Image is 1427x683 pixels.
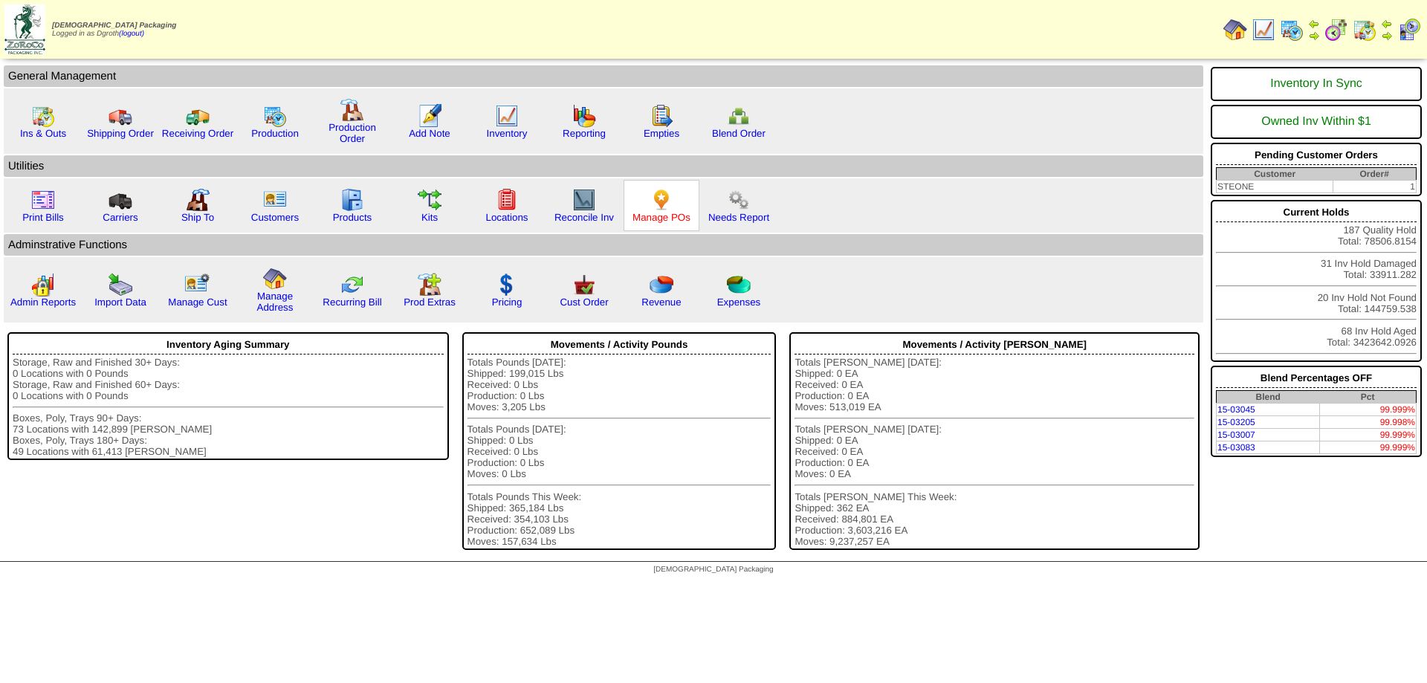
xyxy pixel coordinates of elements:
[87,128,154,139] a: Shipping Order
[495,273,519,297] img: dollar.gif
[1216,146,1417,165] div: Pending Customer Orders
[1319,416,1416,429] td: 99.998%
[251,128,299,139] a: Production
[1217,391,1320,404] th: Blend
[727,273,751,297] img: pie_chart2.png
[1381,18,1393,30] img: arrowleft.gif
[653,566,773,574] span: [DEMOGRAPHIC_DATA] Packaging
[485,212,528,223] a: Locations
[186,188,210,212] img: factory2.gif
[31,188,55,212] img: invoice2.gif
[495,188,519,212] img: locations.gif
[52,22,176,38] span: Logged in as Dgroth
[340,273,364,297] img: reconcile.gif
[13,357,444,457] div: Storage, Raw and Finished 30+ Days: 0 Locations with 0 Pounds Storage, Raw and Finished 60+ Days:...
[712,128,766,139] a: Blend Order
[1333,181,1416,193] td: 1
[650,273,673,297] img: pie_chart.png
[109,273,132,297] img: import.gif
[1217,404,1255,415] a: 15-03045
[1381,30,1393,42] img: arrowright.gif
[4,4,45,54] img: zoroco-logo-small.webp
[333,212,372,223] a: Products
[1280,18,1304,42] img: calendarprod.gif
[1217,442,1255,453] a: 15-03083
[119,30,144,38] a: (logout)
[109,104,132,128] img: truck.gif
[572,104,596,128] img: graph.gif
[644,128,679,139] a: Empties
[1216,108,1417,136] div: Owned Inv Within $1
[563,128,606,139] a: Reporting
[1353,18,1376,42] img: calendarinout.gif
[632,212,690,223] a: Manage POs
[184,273,212,297] img: managecust.png
[13,335,444,355] div: Inventory Aging Summary
[1216,369,1417,388] div: Blend Percentages OFF
[1333,168,1416,181] th: Order#
[94,297,146,308] a: Import Data
[340,98,364,122] img: factory.gif
[263,267,287,291] img: home.gif
[650,188,673,212] img: po.png
[572,188,596,212] img: line_graph2.gif
[1308,30,1320,42] img: arrowright.gif
[263,104,287,128] img: calendarprod.gif
[418,273,441,297] img: prodextras.gif
[1319,441,1416,454] td: 99.999%
[162,128,233,139] a: Receiving Order
[4,234,1203,256] td: Adminstrative Functions
[109,188,132,212] img: truck3.gif
[418,104,441,128] img: orders.gif
[1324,18,1348,42] img: calendarblend.gif
[1217,417,1255,427] a: 15-03205
[404,297,456,308] a: Prod Extras
[1216,70,1417,98] div: Inventory In Sync
[467,335,771,355] div: Movements / Activity Pounds
[1319,404,1416,416] td: 99.999%
[487,128,528,139] a: Inventory
[1217,430,1255,440] a: 15-03007
[409,128,450,139] a: Add Note
[1217,181,1333,193] td: STEONE
[31,273,55,297] img: graph2.png
[263,188,287,212] img: customers.gif
[168,297,227,308] a: Manage Cust
[467,357,771,547] div: Totals Pounds [DATE]: Shipped: 199,015 Lbs Received: 0 Lbs Production: 0 Lbs Moves: 3,205 Lbs Tot...
[323,297,381,308] a: Recurring Bill
[340,188,364,212] img: cabinet.gif
[1319,429,1416,441] td: 99.999%
[1223,18,1247,42] img: home.gif
[329,122,376,144] a: Production Order
[31,104,55,128] img: calendarinout.gif
[421,212,438,223] a: Kits
[418,188,441,212] img: workflow.gif
[572,273,596,297] img: cust_order.png
[1217,168,1333,181] th: Customer
[10,297,76,308] a: Admin Reports
[1308,18,1320,30] img: arrowleft.gif
[186,104,210,128] img: truck2.gif
[4,65,1203,87] td: General Management
[20,128,66,139] a: Ins & Outs
[708,212,769,223] a: Needs Report
[103,212,137,223] a: Carriers
[251,212,299,223] a: Customers
[795,357,1194,547] div: Totals [PERSON_NAME] [DATE]: Shipped: 0 EA Received: 0 EA Production: 0 EA Moves: 513,019 EA Tota...
[181,212,214,223] a: Ship To
[554,212,614,223] a: Reconcile Inv
[495,104,519,128] img: line_graph.gif
[22,212,64,223] a: Print Bills
[727,104,751,128] img: network.png
[650,104,673,128] img: workorder.gif
[52,22,176,30] span: [DEMOGRAPHIC_DATA] Packaging
[795,335,1194,355] div: Movements / Activity [PERSON_NAME]
[1216,203,1417,222] div: Current Holds
[1397,18,1421,42] img: calendarcustomer.gif
[257,291,294,313] a: Manage Address
[1319,391,1416,404] th: Pct
[727,188,751,212] img: workflow.png
[1252,18,1275,42] img: line_graph.gif
[492,297,522,308] a: Pricing
[641,297,681,308] a: Revenue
